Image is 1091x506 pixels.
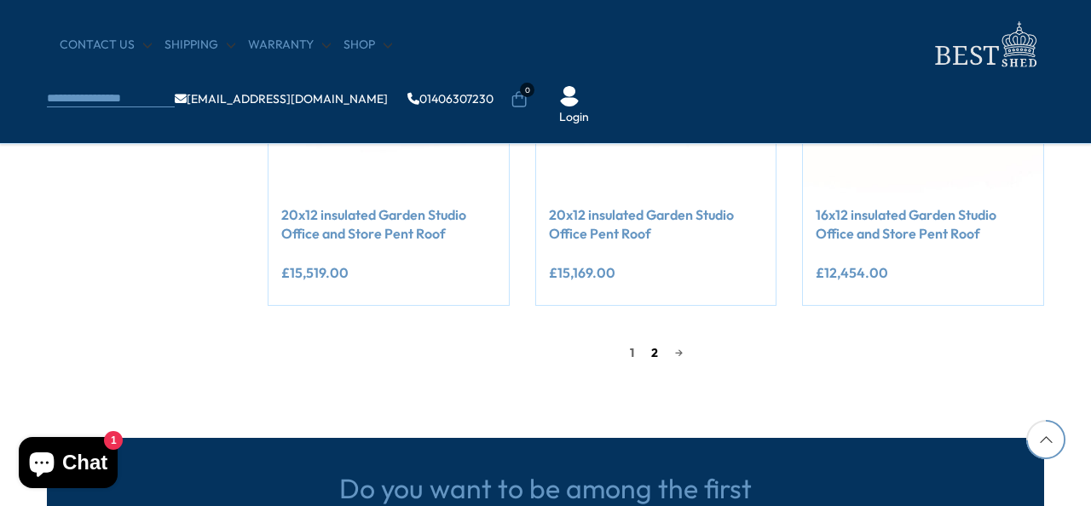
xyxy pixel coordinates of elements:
span: 0 [520,83,534,97]
img: User Icon [559,86,580,106]
a: 20x12 insulated Garden Studio Office and Store Pent Roof [281,205,496,244]
ins: £15,519.00 [281,266,349,279]
ins: £15,169.00 [549,266,615,279]
a: CONTACT US [60,37,152,54]
a: [EMAIL_ADDRESS][DOMAIN_NAME] [175,93,388,105]
a: Warranty [248,37,331,54]
inbox-online-store-chat: Shopify online store chat [14,437,123,492]
a: Login [559,109,589,126]
img: logo [925,17,1044,72]
a: 0 [511,91,528,108]
a: 16x12 insulated Garden Studio Office and Store Pent Roof [816,205,1030,244]
a: 2 [643,340,667,365]
a: 01406307230 [407,93,494,105]
a: Shipping [165,37,235,54]
ins: £12,454.00 [816,266,888,279]
a: 20x12 insulated Garden Studio Office Pent Roof [549,205,764,244]
a: → [667,340,691,365]
a: Shop [343,37,392,54]
span: 1 [621,340,643,365]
